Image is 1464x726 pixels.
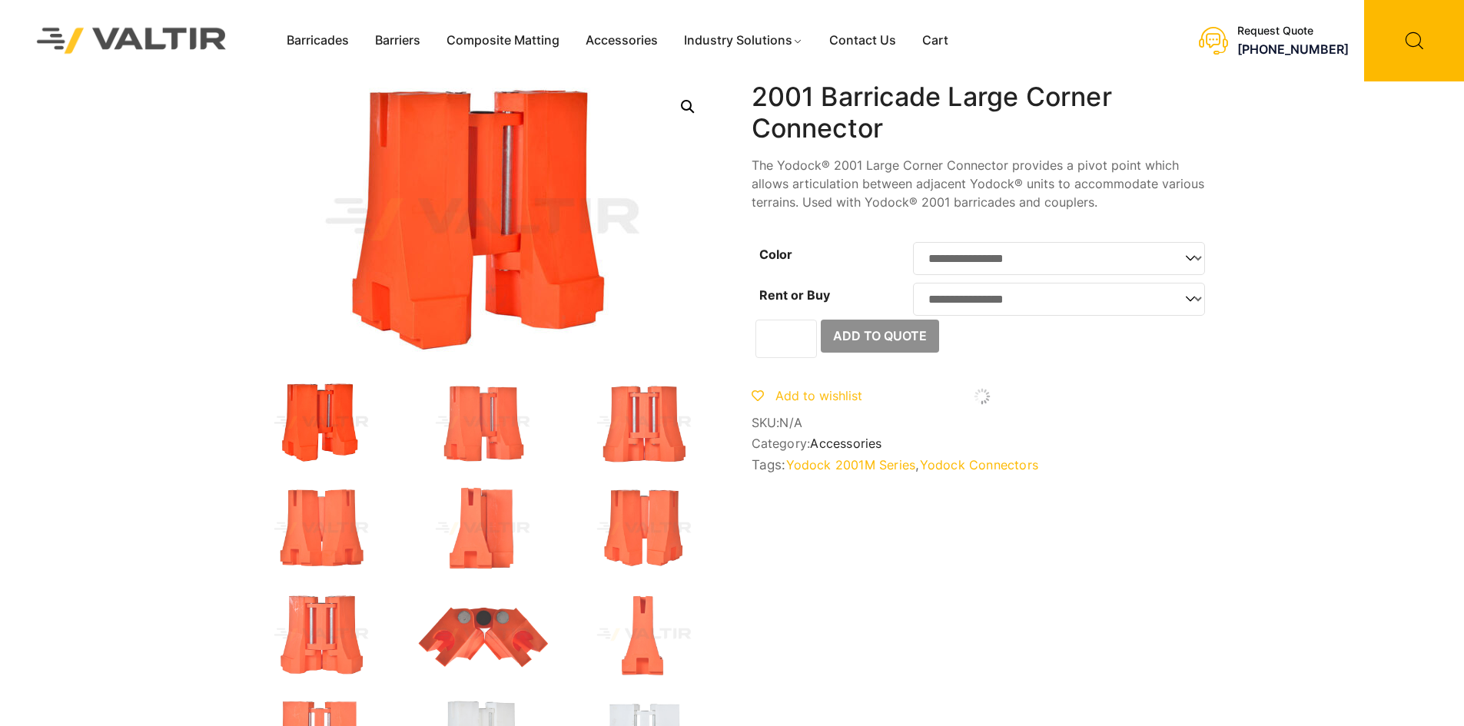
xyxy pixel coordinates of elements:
[17,8,247,73] img: Valtir Rentals
[752,156,1213,211] p: The Yodock® 2001 Large Corner Connector provides a pivot point which allows articulation between ...
[362,29,433,52] a: Barriers
[920,457,1038,472] a: Yodock Connectors
[816,29,909,52] a: Contact Us
[413,593,552,676] img: 2001M_Sm_Corner_Org_Top.jpg
[252,487,390,570] img: 2001M_Sm_Corner_Org_x3.jpg
[575,381,713,464] img: 2001M_Sm_Corner_Org_x2.jpg
[759,287,830,303] label: Rent or Buy
[755,320,817,358] input: Product quantity
[779,415,802,430] span: N/A
[752,457,1213,472] span: Tags: ,
[759,247,792,262] label: Color
[821,320,939,353] button: Add to Quote
[575,593,713,676] img: 2001M_Sm_Corner_Org_Side.jpg
[810,436,881,451] a: Accessories
[573,29,671,52] a: Accessories
[752,416,1213,430] span: SKU:
[252,593,390,676] img: 2001M_Sm_Corner_Org_x6.jpg
[752,81,1213,144] h1: 2001 Barricade Large Corner Connector
[413,487,552,570] img: 2001M_Sm_Corner_Org_x4.jpg
[252,81,713,358] img: 2001M_Sm_Corner_Org_3Q
[1237,41,1349,57] a: [PHONE_NUMBER]
[786,457,916,472] a: Yodock 2001M Series
[575,487,713,570] img: 2001M_Sm_Corner_Org_x5.jpg
[671,29,816,52] a: Industry Solutions
[252,381,390,464] img: 2001M_Sm_Corner_Org_3Q.jpg
[274,29,362,52] a: Barricades
[752,436,1213,451] span: Category:
[1237,25,1349,38] div: Request Quote
[909,29,961,52] a: Cart
[433,29,573,52] a: Composite Matting
[413,381,552,464] img: 2001M_Sm_Corner_Org_Top2.jpg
